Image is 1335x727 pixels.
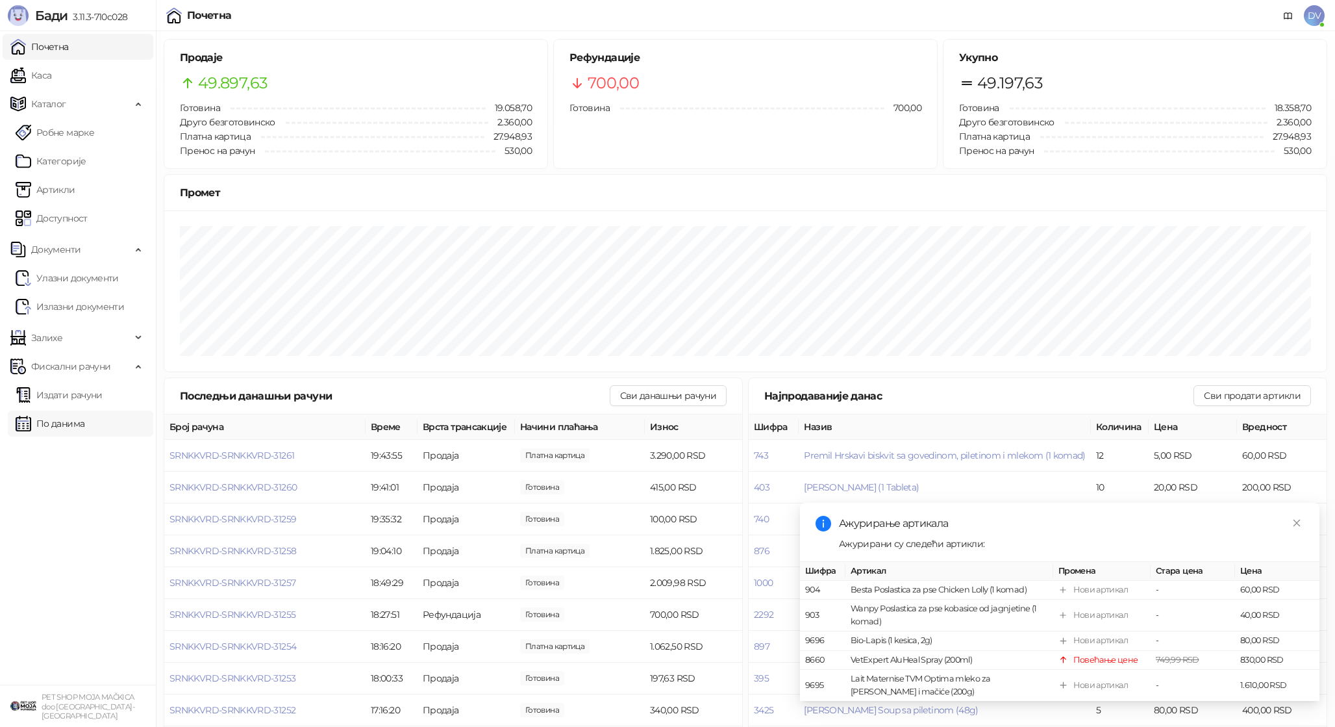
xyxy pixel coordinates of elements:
[180,388,610,404] div: Последњи данашњи рачуни
[1275,144,1311,158] span: 530,00
[884,101,921,115] span: 700,00
[1091,472,1149,504] td: 10
[169,609,295,620] button: SRNKKVRD-SRNKKVRD-31255
[42,693,134,721] small: PET SHOP MOJA MAČKICA doo [GEOGRAPHIC_DATA]-[GEOGRAPHIC_DATA]
[800,581,845,600] td: 904
[366,440,418,472] td: 19:43:55
[1156,655,1199,665] span: 749,99 RSD
[749,415,799,440] th: Шифра
[645,599,742,631] td: 700,00 RSD
[520,544,590,558] span: 1.825,00
[520,576,564,590] span: 2.009,98
[1149,440,1237,472] td: 5,00 RSD
[366,631,418,663] td: 18:16:20
[164,415,366,440] th: Број рачуна
[959,116,1054,128] span: Друго безготовинско
[180,102,220,114] span: Готовина
[418,535,515,567] td: Продаја
[569,102,610,114] span: Готовина
[845,600,1053,631] td: Wanpy Poslastica za pse kobasice od jagnjetine (1 komad)
[800,670,845,702] td: 9695
[1149,472,1237,504] td: 20,00 RSD
[804,450,1085,461] span: Premil Hrskavi biskvit sa govedinom, piletinom i mlekom (1 komad)
[169,481,297,493] button: SRNKKVRD-SRNKKVRD-31260
[35,8,68,23] span: Бади
[754,577,773,589] button: 1000
[418,599,515,631] td: Рефундација
[1292,518,1301,528] span: close
[1073,679,1128,692] div: Нови артикал
[1264,129,1311,144] span: 27.948,93
[845,581,1053,600] td: Besta Poslastica za pse Chicken Lolly (1 komad)
[800,600,845,631] td: 903
[16,411,84,437] a: По данима
[845,651,1053,670] td: VetExpert AluHeal Spray (200ml)
[645,415,742,440] th: Износ
[1237,415,1327,440] th: Вредност
[1235,600,1319,631] td: 40,00 RSD
[169,672,295,684] button: SRNKKVRD-SRNKKVRD-31253
[180,116,275,128] span: Друго безготовинско
[366,415,418,440] th: Време
[1193,385,1311,406] button: Сви продати артикли
[366,663,418,695] td: 18:00:33
[169,641,296,652] button: SRNKKVRD-SRNKKVRD-31254
[486,101,532,115] span: 19.058,70
[520,512,564,526] span: 100,00
[754,609,773,620] button: 2292
[1278,5,1299,26] a: Документација
[845,632,1053,651] td: Bio-Lapis (1 kesica, 2g)
[610,385,727,406] button: Сви данашњи рачуни
[16,382,103,408] a: Издати рачуни
[169,577,295,589] button: SRNKKVRD-SRNKKVRD-31257
[1091,440,1149,472] td: 12
[645,504,742,535] td: 100,00 RSD
[418,631,515,663] td: Продаја
[484,129,532,144] span: 27.948,93
[180,145,255,157] span: Пренос на рачун
[839,516,1304,531] div: Ажурирање артикала
[799,415,1090,440] th: Назив
[804,481,919,493] button: [PERSON_NAME] (1 Tableta)
[800,632,845,651] td: 9696
[187,10,232,21] div: Почетна
[588,71,639,96] span: 700,00
[959,131,1030,142] span: Платна картица
[68,11,127,23] span: 3.11.3-710c028
[1235,581,1319,600] td: 60,00 RSD
[169,513,296,525] button: SRNKKVRD-SRNKKVRD-31259
[169,545,296,557] button: SRNKKVRD-SRNKKVRD-31258
[645,695,742,726] td: 340,00 RSD
[366,472,418,504] td: 19:41:01
[520,671,564,685] span: 197,63
[418,440,515,472] td: Продаја
[754,704,773,716] button: 3425
[495,144,532,158] span: 530,00
[1237,472,1327,504] td: 200,00 RSD
[16,120,94,146] a: Робне марке
[180,185,1311,201] div: Промет
[366,695,418,726] td: 17:16:20
[1073,654,1138,667] div: Повећање цене
[1235,651,1319,670] td: 830,00 RSD
[1235,562,1319,581] th: Цена
[418,663,515,695] td: Продаја
[645,567,742,599] td: 2.009,98 RSD
[366,567,418,599] td: 18:49:29
[169,704,295,716] span: SRNKKVRD-SRNKKVRD-31252
[1073,609,1128,622] div: Нови артикал
[520,480,564,494] span: 520,00
[1151,581,1235,600] td: -
[1053,562,1151,581] th: Промена
[10,693,36,719] img: 64x64-companyLogo-9f44b8df-f022-41eb-b7d6-300ad218de09.png
[800,651,845,670] td: 8660
[754,672,769,684] button: 395
[816,516,831,531] span: info-circle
